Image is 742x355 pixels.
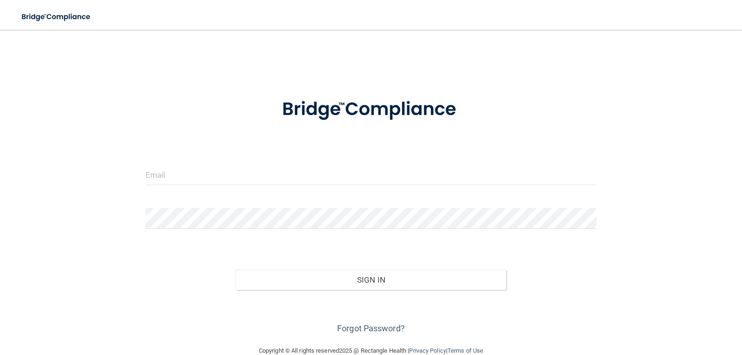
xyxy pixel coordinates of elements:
[263,85,479,134] img: bridge_compliance_login_screen.278c3ca4.svg
[448,347,483,354] a: Terms of Use
[337,323,405,333] a: Forgot Password?
[14,7,99,26] img: bridge_compliance_login_screen.278c3ca4.svg
[146,164,597,185] input: Email
[236,270,506,290] button: Sign In
[409,347,446,354] a: Privacy Policy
